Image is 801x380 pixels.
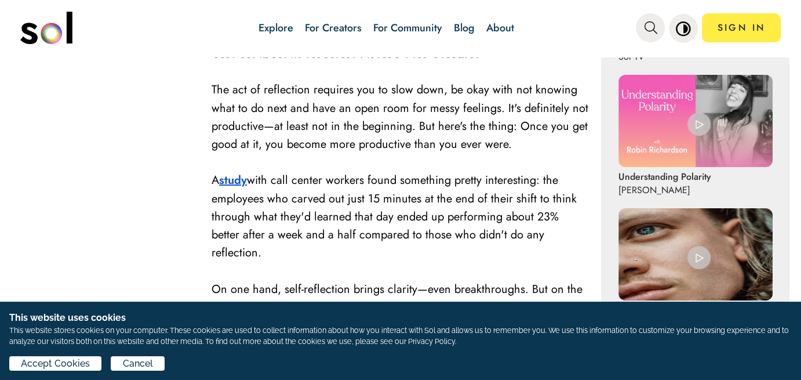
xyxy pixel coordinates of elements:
a: Blog [453,20,474,35]
span: with call center workers found something pretty interesting: the employees who carved out just 15... [212,172,577,261]
img: St. Finnikin [618,208,773,301]
img: logo [20,12,72,44]
p: This website stores cookies on your computer. These cookies are used to collect information about... [9,325,792,347]
span: On one hand, self-reflection brings clarity—even breakthroughs. But on the other hand, it can lea... [212,281,587,370]
a: For Community [373,20,442,35]
img: play [687,246,711,269]
img: Understanding Polarity [618,75,773,167]
a: study [219,172,247,189]
span: A [212,172,219,189]
p: Understanding Polarity [618,170,711,183]
span: The act of reflection requires you to slow down, be okay with not knowing what to do next and hav... [212,81,588,153]
span: Accept Cookies [21,357,90,371]
img: play [687,113,711,136]
nav: main navigation [20,8,781,48]
a: Explore [258,20,293,35]
button: Accept Cookies [9,356,101,371]
strong: The Real Reason Reflection Feels Terrible [212,46,481,61]
span: Cancel [123,357,153,371]
h1: This website uses cookies [9,311,792,325]
a: SIGN IN [702,13,781,42]
p: [PERSON_NAME] [618,183,711,197]
a: About [486,20,514,35]
button: Cancel [111,356,164,371]
a: For Creators [304,20,361,35]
